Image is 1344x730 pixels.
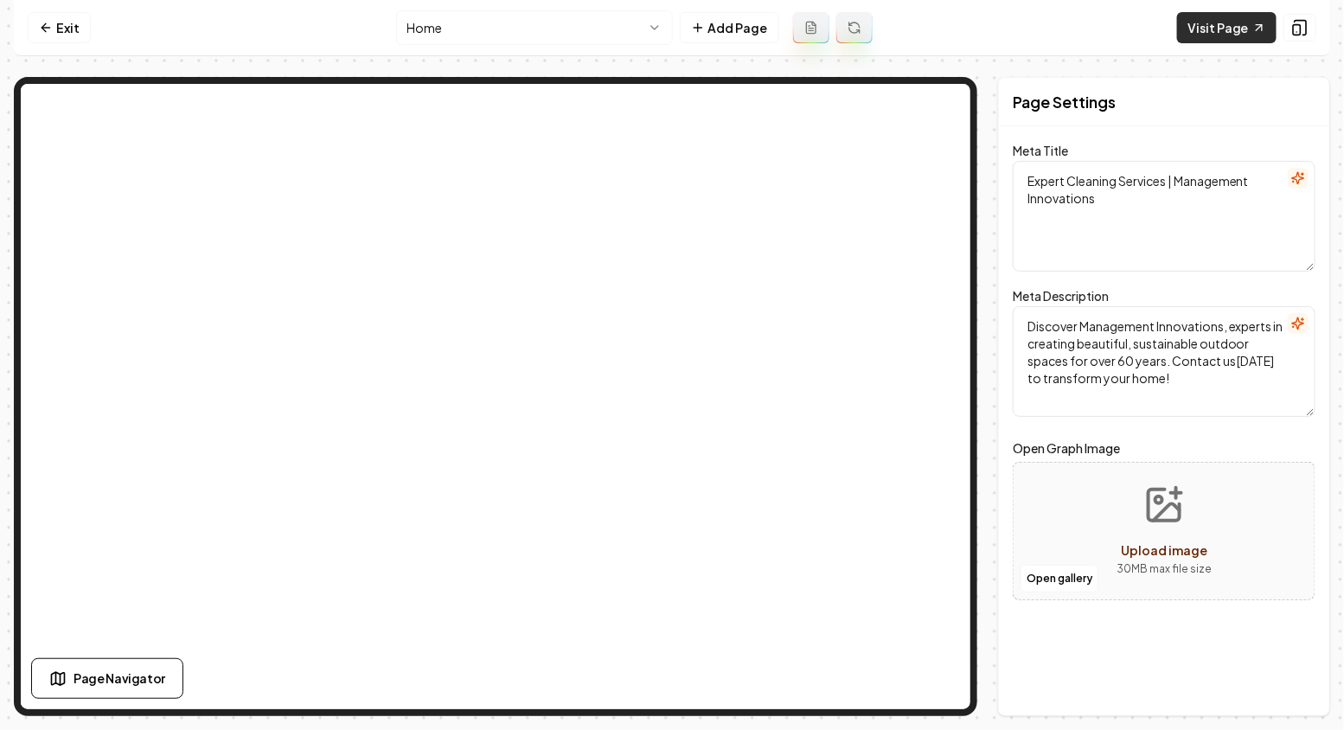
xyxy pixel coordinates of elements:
[836,12,873,43] button: Regenerate page
[1013,438,1315,458] label: Open Graph Image
[28,12,91,43] a: Exit
[1177,12,1277,43] a: Visit Page
[31,658,183,699] button: Page Navigator
[1013,143,1068,158] label: Meta Title
[1021,565,1098,592] button: Open gallery
[74,669,165,688] span: Page Navigator
[1117,560,1212,578] p: 30 MB max file size
[1013,288,1109,304] label: Meta Description
[1121,542,1207,558] span: Upload image
[1103,471,1226,592] button: Upload image
[793,12,829,43] button: Add admin page prompt
[680,12,779,43] button: Add Page
[1013,90,1116,114] h2: Page Settings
